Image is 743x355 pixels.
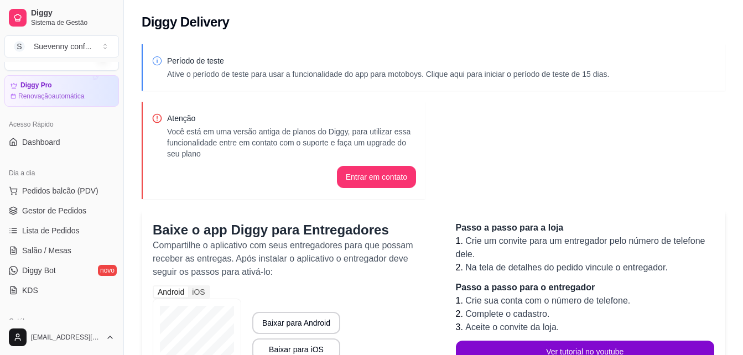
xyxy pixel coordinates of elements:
span: Diggy Bot [22,265,56,276]
li: 1. [456,234,715,261]
li: 2. [456,307,715,321]
span: Sistema de Gestão [31,18,115,27]
button: Baixar para Android [252,312,340,334]
span: Crie um convite para um entregador pelo número de telefone dele. [456,236,705,259]
span: Complete o cadastro. [465,309,549,319]
a: Diggy Botnovo [4,262,119,279]
a: Gestor de Pedidos [4,202,119,220]
li: 2. [456,261,715,274]
span: Aceite o convite da loja. [465,322,559,332]
p: Baixe o app Diggy para Entregadores [153,221,434,239]
p: Período de teste [167,55,609,66]
a: Diggy ProRenovaçãoautomática [4,75,119,107]
span: Pedidos balcão (PDV) [22,185,98,196]
a: KDS [4,281,119,299]
span: Gestor de Pedidos [22,205,86,216]
button: Select a team [4,35,119,58]
span: Lista de Pedidos [22,225,80,236]
div: Dia a dia [4,164,119,182]
span: KDS [22,285,38,296]
div: iOS [188,286,209,297]
span: Crie sua conta com o número de telefone. [465,296,630,305]
a: Lista de Pedidos [4,222,119,239]
span: Salão / Mesas [22,245,71,256]
span: Dashboard [22,137,60,148]
a: DiggySistema de Gestão [4,4,119,31]
div: Catálogo [4,312,119,330]
p: Ative o período de teste para usar a funcionalidade do app para motoboys. Clique aqui para inicia... [167,69,609,80]
article: Diggy Pro [20,81,52,90]
span: [EMAIL_ADDRESS][DOMAIN_NAME] [31,333,101,342]
li: 1. [456,294,715,307]
li: 3. [456,321,715,334]
a: Dashboard [4,133,119,151]
span: Diggy [31,8,115,18]
button: Entrar em contato [337,166,416,188]
span: S [14,41,25,52]
a: Salão / Mesas [4,242,119,259]
h2: Diggy Delivery [142,13,229,31]
p: Passo a passo para a loja [456,221,715,234]
button: [EMAIL_ADDRESS][DOMAIN_NAME] [4,324,119,351]
p: Você está em uma versão antiga de planos do Diggy, para utilizar essa funcionalidade entre em con... [167,126,416,159]
span: Na tela de detalhes do pedido vincule o entregador. [465,263,668,272]
p: Compartilhe o aplicativo com seus entregadores para que possam receber as entregas. Após instalar... [153,239,434,279]
div: Android [154,286,188,297]
article: Renovação automática [18,92,84,101]
div: Acesso Rápido [4,116,119,133]
button: Pedidos balcão (PDV) [4,182,119,200]
div: Suevenny conf ... [34,41,91,52]
p: Atenção [167,113,416,124]
p: Passo a passo para o entregador [456,281,715,294]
